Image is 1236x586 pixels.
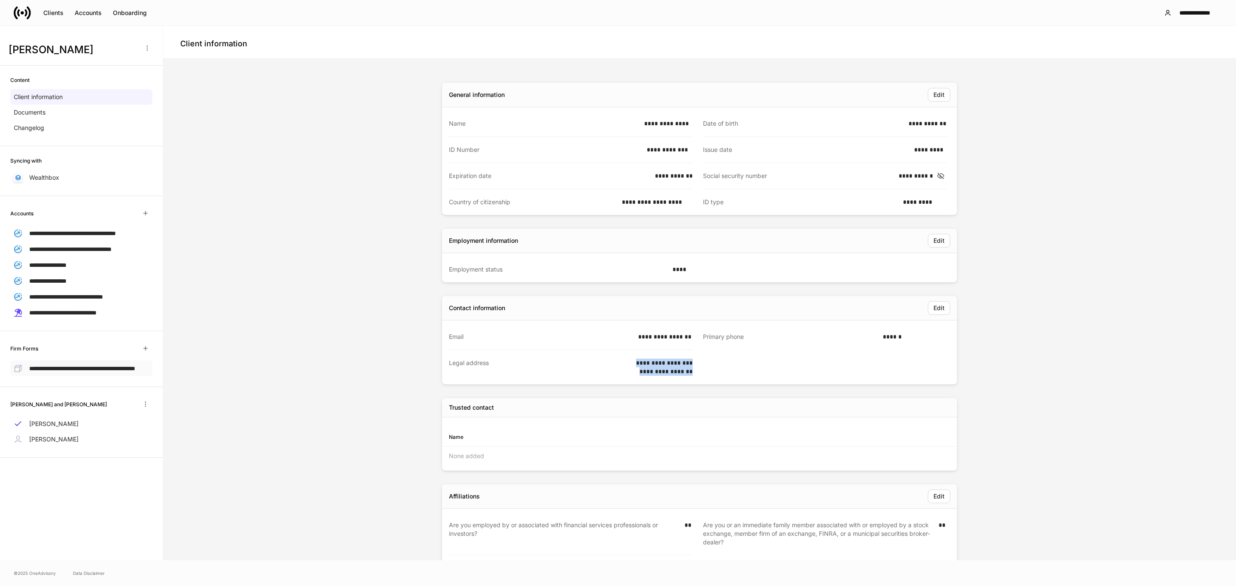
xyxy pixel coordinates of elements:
h4: Client information [180,39,247,49]
a: [PERSON_NAME] [10,432,152,447]
div: Edit [933,236,945,245]
div: Edit [933,304,945,312]
div: Are you employed by or associated with financial services professionals or investors? [449,521,679,546]
p: [PERSON_NAME] [29,420,79,428]
h6: Accounts [10,209,33,217]
button: Edit [928,234,950,248]
p: Changelog [14,124,44,132]
div: Contact information [449,304,505,312]
button: Clients [38,6,69,20]
button: Onboarding [107,6,152,20]
div: Employment information [449,236,518,245]
h5: Trusted contact [449,403,494,412]
h3: [PERSON_NAME] [9,43,137,57]
div: Email [449,332,633,341]
div: Issue date [703,145,909,154]
button: Edit [928,301,950,315]
div: ID Number [449,145,642,154]
div: Legal address [449,359,628,376]
h6: Firm Forms [10,344,38,353]
div: Country of citizenship [449,198,617,206]
div: Social security number [703,172,894,180]
h6: Content [10,76,30,84]
a: Changelog [10,120,152,136]
p: Documents [14,108,45,117]
div: Edit [933,91,945,99]
div: Accounts [75,9,102,17]
a: Data Disclaimer [73,570,105,577]
a: Wealthbox [10,170,152,185]
div: Edit [933,492,945,501]
p: Client information [14,93,63,101]
span: © 2025 OneAdvisory [14,570,56,577]
a: Client information [10,89,152,105]
div: General information [449,91,505,99]
div: Affiliations [449,492,480,501]
div: Clients [43,9,64,17]
button: Edit [928,489,950,503]
a: Documents [10,105,152,120]
div: Expiration date [449,172,650,180]
button: Edit [928,88,950,102]
div: Name [449,433,700,441]
div: ID type [703,198,898,206]
div: Primary phone [703,332,878,341]
h6: Syncing with [10,157,42,165]
div: Date of birth [703,119,903,128]
div: Onboarding [113,9,147,17]
div: Name [449,119,639,128]
div: Employment status [449,265,667,274]
p: Wealthbox [29,173,59,182]
div: None added [442,447,957,465]
a: [PERSON_NAME] [10,416,152,432]
p: [PERSON_NAME] [29,435,79,444]
div: Are you or an immediate family member associated with or employed by a stock exchange, member fir... [703,521,933,547]
button: Accounts [69,6,107,20]
h6: [PERSON_NAME] and [PERSON_NAME] [10,400,107,408]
